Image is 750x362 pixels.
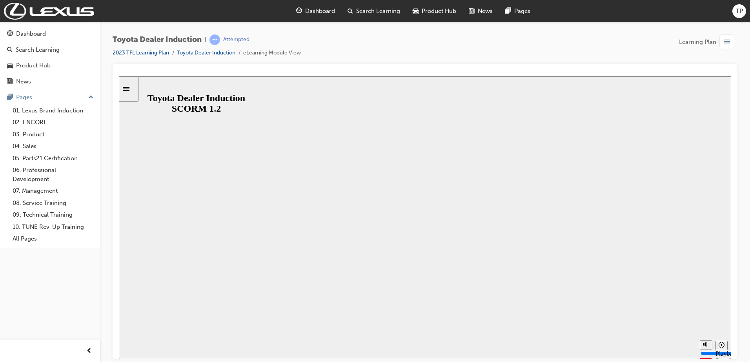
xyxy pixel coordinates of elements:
a: search-iconSearch Learning [341,3,406,19]
span: search-icon [348,6,353,16]
span: News [478,7,493,16]
a: 08. Service Training [9,197,97,209]
a: 10. TUNE Rev-Up Training [9,221,97,233]
span: prev-icon [86,346,92,356]
div: News [16,77,31,86]
button: Playback speed [597,264,609,274]
span: guage-icon [296,6,302,16]
span: pages-icon [7,94,13,101]
div: misc controls [577,257,608,283]
a: 07. Management [9,185,97,197]
button: Mute (Ctrl+Alt+M) [581,264,593,273]
div: Pages [16,93,32,102]
button: TP [732,4,746,18]
a: Search Learning [3,43,97,57]
li: eLearning Module View [243,49,301,58]
div: Product Hub [16,61,51,70]
div: Dashboard [16,29,46,38]
span: up-icon [88,92,94,103]
a: news-iconNews [462,3,499,19]
span: Search Learning [356,7,400,16]
a: guage-iconDashboard [290,3,341,19]
button: DashboardSearch LearningProduct HubNews [3,25,97,90]
span: Toyota Dealer Induction [113,35,202,44]
a: Dashboard [3,27,97,41]
button: Pages [3,90,97,105]
a: 05. Parts21 Certification [9,152,97,165]
a: 2023 TFL Learning Plan [113,49,169,56]
a: 03. Product [9,129,97,141]
div: Playback Speed [597,274,608,288]
a: 02. ENCORE [9,116,97,129]
a: All Pages [9,233,97,245]
span: guage-icon [7,31,13,38]
a: 09. Technical Training [9,209,97,221]
span: car-icon [7,62,13,69]
div: Search Learning [16,45,60,54]
span: news-icon [7,78,13,85]
span: search-icon [7,47,13,54]
a: 01. Lexus Brand Induction [9,105,97,117]
a: car-iconProduct Hub [406,3,462,19]
img: Trak [4,3,94,20]
a: Product Hub [3,58,97,73]
a: 06. Professional Development [9,164,97,185]
span: car-icon [413,6,419,16]
button: Learning Plan [679,34,737,49]
div: Attempted [223,36,249,43]
a: 04. Sales [9,140,97,152]
span: Learning Plan [679,38,716,47]
span: learningRecordVerb_ATTEMPT-icon [209,34,220,45]
a: pages-iconPages [499,3,537,19]
span: list-icon [724,37,730,47]
input: volume [582,274,632,280]
span: Product Hub [422,7,456,16]
span: news-icon [469,6,475,16]
span: Dashboard [305,7,335,16]
a: Toyota Dealer Induction [177,49,235,56]
span: pages-icon [505,6,511,16]
a: News [3,74,97,89]
span: TP [736,7,743,16]
span: | [205,35,206,44]
span: Pages [514,7,530,16]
